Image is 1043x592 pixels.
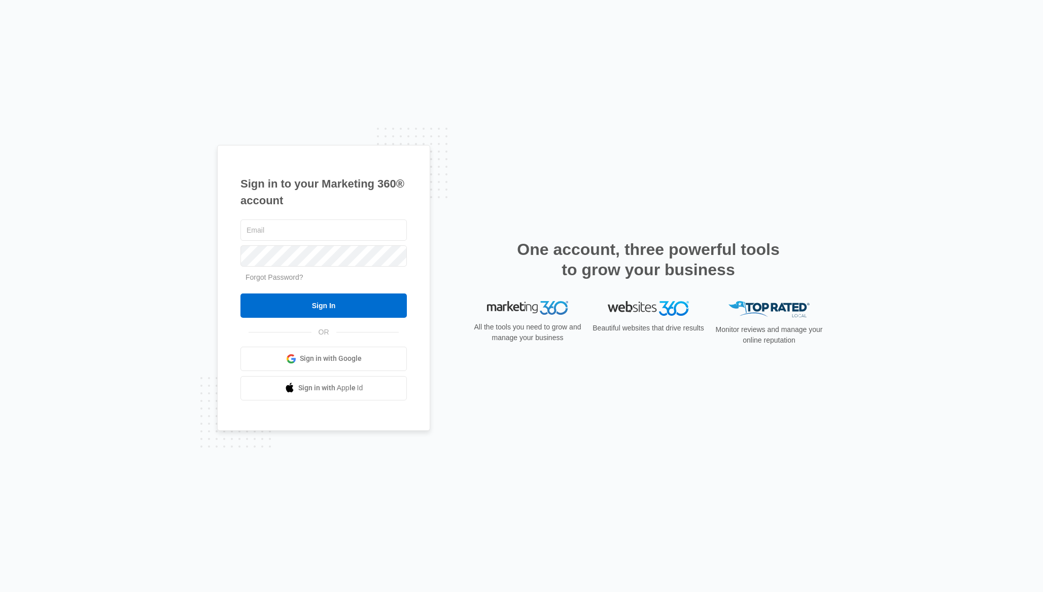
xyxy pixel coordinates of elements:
[592,323,705,334] p: Beautiful websites that drive results
[246,273,303,281] a: Forgot Password?
[471,322,584,343] p: All the tools you need to grow and manage your business
[514,239,783,280] h2: One account, three powerful tools to grow your business
[728,301,810,318] img: Top Rated Local
[311,327,336,338] span: OR
[608,301,689,316] img: Websites 360
[300,353,362,364] span: Sign in with Google
[487,301,568,315] img: Marketing 360
[240,376,407,400] a: Sign in with Apple Id
[240,219,407,241] input: Email
[240,175,407,209] h1: Sign in to your Marketing 360® account
[240,347,407,371] a: Sign in with Google
[298,383,363,393] span: Sign in with Apple Id
[712,324,826,346] p: Monitor reviews and manage your online reputation
[240,293,407,318] input: Sign In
